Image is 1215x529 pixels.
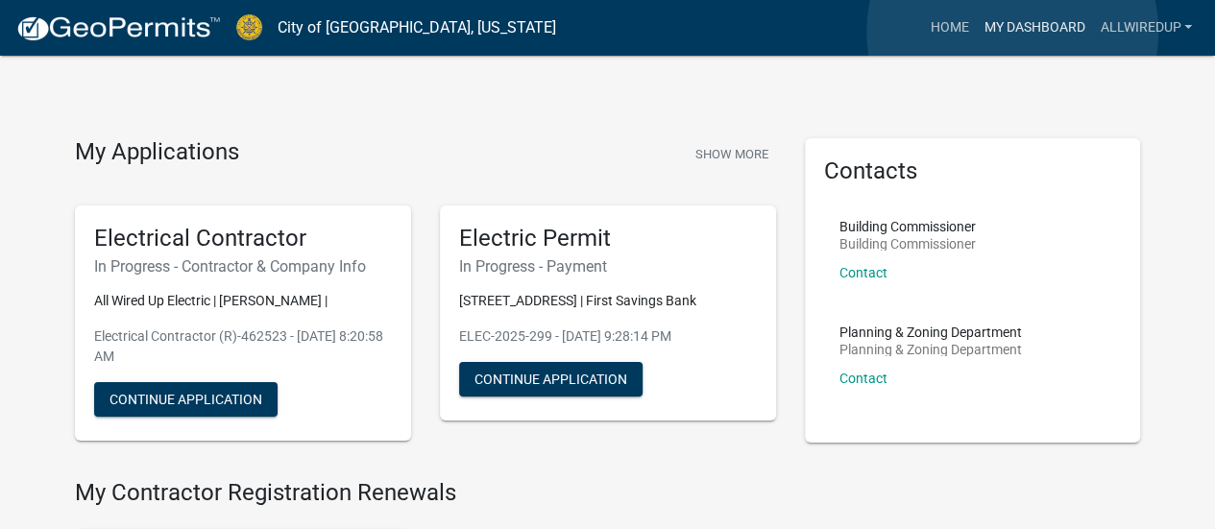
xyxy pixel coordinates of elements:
[94,225,392,252] h5: Electrical Contractor
[459,326,757,347] p: ELEC-2025-299 - [DATE] 9:28:14 PM
[688,138,776,170] button: Show More
[459,362,643,397] button: Continue Application
[94,257,392,276] h6: In Progress - Contractor & Company Info
[922,10,976,46] a: Home
[278,12,556,44] a: City of [GEOGRAPHIC_DATA], [US_STATE]
[459,291,757,311] p: [STREET_ADDRESS] | First Savings Bank
[459,225,757,252] h5: Electric Permit
[94,326,392,367] p: Electrical Contractor (R)-462523 - [DATE] 8:20:58 AM
[839,237,976,251] p: Building Commissioner
[1092,10,1200,46] a: Allwiredup
[839,325,1022,339] p: Planning & Zoning Department
[75,138,239,167] h4: My Applications
[839,371,887,386] a: Contact
[94,291,392,311] p: All Wired Up Electric | [PERSON_NAME] |
[94,382,278,417] button: Continue Application
[824,157,1122,185] h5: Contacts
[459,257,757,276] h6: In Progress - Payment
[236,14,262,40] img: City of Jeffersonville, Indiana
[839,343,1022,356] p: Planning & Zoning Department
[75,479,776,507] h4: My Contractor Registration Renewals
[839,265,887,280] a: Contact
[839,220,976,233] p: Building Commissioner
[976,10,1092,46] a: My Dashboard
